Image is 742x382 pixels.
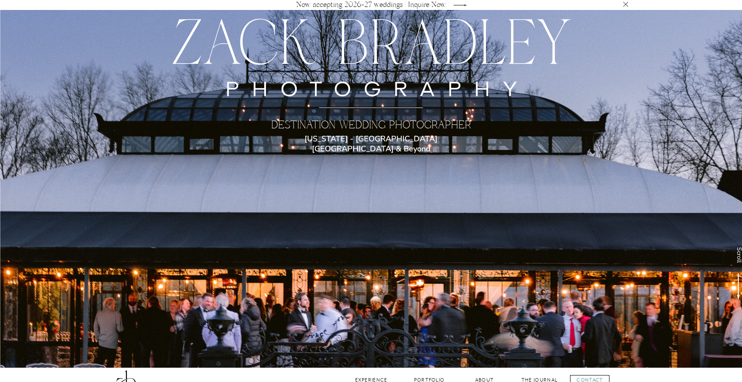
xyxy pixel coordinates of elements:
[290,134,453,145] p: [US_STATE] - [GEOGRAPHIC_DATA] [GEOGRAPHIC_DATA] & Beyond
[241,119,502,134] h2: Destination Wedding Photographer
[292,2,450,8] a: Now accepting 2026-27 weddings | Inquire Now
